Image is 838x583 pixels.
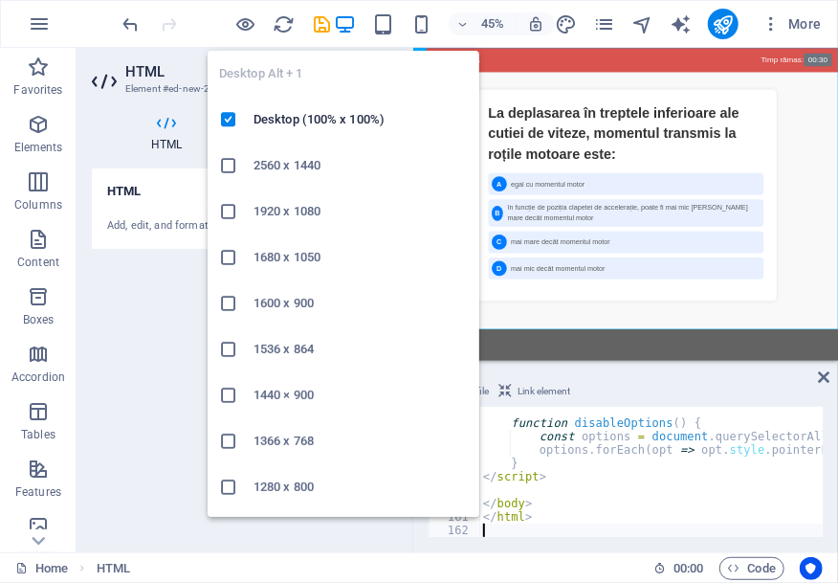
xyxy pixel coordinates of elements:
button: publish [708,9,739,39]
i: AI Writer [671,13,693,35]
div: Add, edit, and format HTML directly on the website. [107,218,378,235]
h6: 1440 × 900 [254,384,468,407]
i: Save (Ctrl+S) [312,13,334,35]
h4: HTML [92,113,249,153]
span: Link element [518,380,570,403]
h6: Desktop (100% x 100%) [254,108,468,131]
p: Favorites [13,82,62,98]
i: Navigator [632,13,654,35]
h6: 45% [477,12,508,35]
p: Columns [14,197,62,213]
h6: 1600 x 900 [254,292,468,315]
p: Accordion [11,370,65,385]
div: 162 [430,524,481,537]
button: navigator [631,12,654,35]
h6: 1280 x 800 [254,476,468,499]
span: 00 00 [673,557,703,580]
button: Code [719,557,784,580]
button: design [555,12,578,35]
h6: 1366 x 768 [254,430,468,453]
h6: 1920 x 1080 [254,200,468,223]
i: On resize automatically adjust zoom level to fit chosen device. [527,15,544,33]
p: Features [15,484,61,500]
button: text_generator [670,12,693,35]
h6: 2560 x 1440 [254,154,468,177]
h3: Element #ed-new-27 [125,80,355,98]
i: Pages (Ctrl+Alt+S) [594,13,616,35]
button: reload [273,12,296,35]
h6: Session time [653,557,704,580]
h6: 1536 x 864 [254,338,468,361]
i: Publish [713,13,735,35]
span: Code [728,557,776,580]
p: Tables [21,427,55,442]
button: Usercentrics [800,557,823,580]
i: Undo: Add element (Ctrl+Z) [121,13,143,35]
p: Elements [14,140,63,155]
span: Click to select. Double-click to edit [97,557,130,580]
span: More [761,14,822,34]
p: Boxes [23,312,55,327]
nav: breadcrumb [97,557,130,580]
button: undo [120,12,143,35]
button: More [754,9,829,39]
p: Content [17,255,59,270]
i: Reload page [274,13,296,35]
a: Click to cancel selection. Double-click to open Pages [15,557,68,580]
button: Link element [496,380,573,403]
h6: 1680 x 1050 [254,246,468,269]
h4: HTML [92,168,393,203]
span: : [687,561,690,575]
i: Design (Ctrl+Alt+Y) [556,13,578,35]
button: save [311,12,334,35]
h2: HTML [125,63,393,80]
button: Click here to leave preview mode and continue editing [234,12,257,35]
button: 45% [449,12,517,35]
button: pages [593,12,616,35]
